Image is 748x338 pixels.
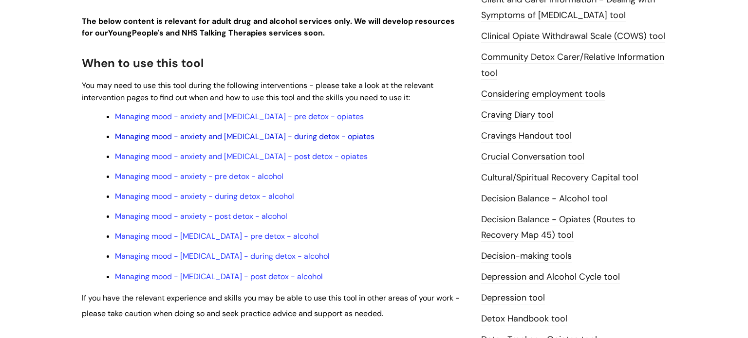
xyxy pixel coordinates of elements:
a: Decision Balance - Opiates (Routes to Recovery Map 45) tool [481,213,636,242]
a: Craving Diary tool [481,109,554,122]
a: Cravings Handout tool [481,130,572,142]
a: Crucial Conversation tool [481,151,584,163]
a: Managing mood - anxiety - post detox - alcohol [115,211,287,221]
a: Detox Handbook tool [481,313,567,325]
a: Managing mood - anxiety - pre detox - alcohol [115,171,283,181]
a: Managing mood - [MEDICAL_DATA] - during detox - alcohol [115,251,330,261]
a: Managing mood - anxiety and [MEDICAL_DATA] - during detox - opiates [115,131,374,142]
a: Managing mood - [MEDICAL_DATA] - post detox - alcohol [115,271,323,282]
span: If you have the relevant experience and skills you may be able to use this tool in other areas of... [82,293,460,319]
span: When to use this tool [82,55,204,71]
a: Managing mood - [MEDICAL_DATA] - pre detox - alcohol [115,231,319,241]
strong: People's [132,28,164,38]
a: Managing mood - anxiety and [MEDICAL_DATA] - pre detox - opiates [115,111,364,122]
a: Managing mood - anxiety and [MEDICAL_DATA] - post detox - opiates [115,151,368,161]
a: Considering employment tools [481,88,605,101]
a: Community Detox Carer/Relative Information tool [481,51,664,79]
strong: Young [108,28,166,38]
a: Depression tool [481,292,545,304]
a: Cultural/Spiritual Recovery Capital tool [481,172,638,184]
span: You may need to use this tool during the following interventions - please take a look at the rele... [82,80,433,103]
a: Managing mood - anxiety - during detox - alcohol [115,191,294,201]
a: Depression and Alcohol Cycle tool [481,271,620,284]
strong: The below content is relevant for adult drug and alcohol services only. We will develop resources... [82,16,455,38]
a: Decision Balance - Alcohol tool [481,193,608,205]
a: Clinical Opiate Withdrawal Scale (COWS) tool [481,30,665,43]
a: Decision-making tools [481,250,572,263]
